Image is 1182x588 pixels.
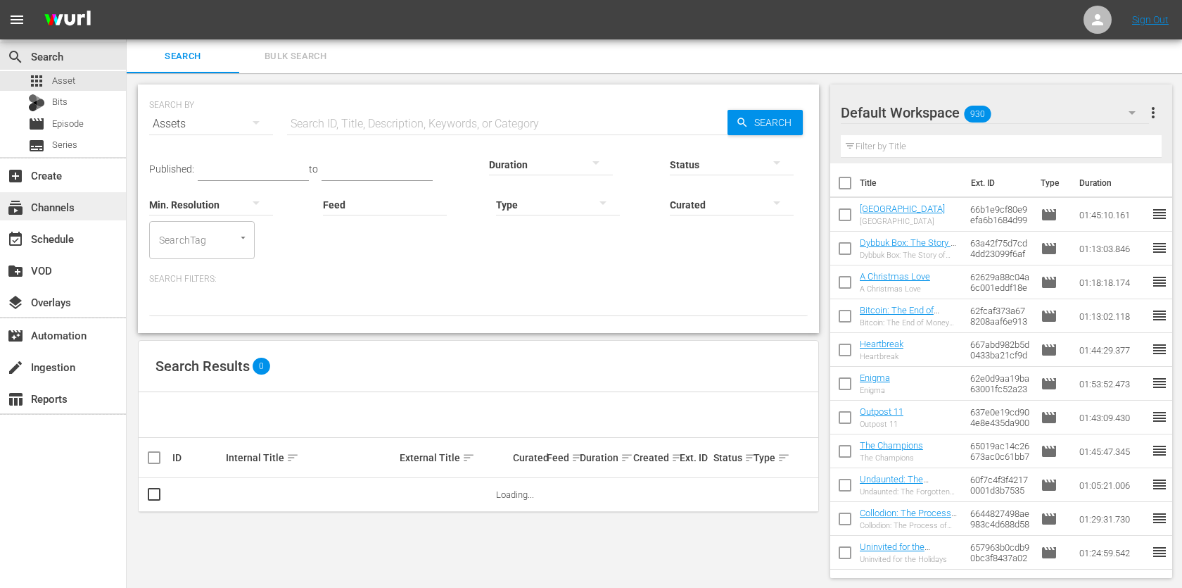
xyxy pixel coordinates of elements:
span: Overlays [7,294,24,311]
span: Episode [1041,477,1057,494]
span: reorder [1151,206,1168,223]
td: 6644827498ae983c4d688d58 [965,502,1035,536]
a: The Champions [860,440,923,451]
span: reorder [1151,307,1168,324]
span: Episode [1041,240,1057,257]
span: sort [571,451,584,464]
span: Search Results [155,358,250,375]
a: Dybbuk Box: The Story of [PERSON_NAME] [860,237,958,258]
div: Bitcoin: The End of Money as We Know It [860,318,960,327]
p: Search Filters: [149,273,808,285]
span: reorder [1151,239,1168,256]
div: Feed [547,449,576,466]
td: 01:45:10.161 [1074,198,1151,232]
a: A Christmas Love [860,271,930,282]
span: Series [52,138,77,152]
div: ID [172,452,222,463]
td: 01:43:09.430 [1074,401,1151,434]
div: [GEOGRAPHIC_DATA] [860,217,945,226]
div: Default Workspace [841,93,1149,132]
div: Status [713,449,749,466]
a: Heartbreak [860,339,903,349]
span: Reports [7,391,24,408]
span: Episode [1041,409,1057,426]
span: Asset [28,73,45,89]
td: 637e0e19cd904e8e435da900 [965,401,1035,434]
span: VOD [7,263,24,280]
span: reorder [1151,273,1168,290]
span: 0 [253,358,270,375]
span: Bulk Search [248,49,343,65]
img: ans4CAIJ8jUAAAAAAAAAAAAAAAAAAAAAAAAgQb4GAAAAAAAAAAAAAAAAAAAAAAAAJMjXAAAAAAAAAAAAAAAAAAAAAAAAgAT5G... [34,4,101,37]
div: Assets [149,104,273,144]
a: Bitcoin: The End of Money as We Know It [860,305,946,326]
span: reorder [1151,510,1168,527]
a: Outpost 11 [860,406,903,417]
span: sort [286,451,299,464]
span: reorder [1151,544,1168,561]
td: 01:53:52.473 [1074,367,1151,401]
div: Dybbuk Box: The Story of [PERSON_NAME] [860,251,960,260]
a: Sign Out [1132,14,1169,25]
div: Created [633,449,675,466]
span: Episode [1041,206,1057,223]
span: reorder [1151,442,1168,459]
span: Published: [149,163,194,175]
div: Duration [580,449,629,466]
span: sort [744,451,757,464]
a: Enigma [860,373,890,383]
button: Open [236,231,250,244]
span: Channels [7,199,24,216]
td: 01:13:03.846 [1074,232,1151,265]
span: Series [28,137,45,154]
td: 01:13:02.118 [1074,299,1151,333]
td: 63a42f75d7cd4dd23099f6af [965,232,1035,265]
span: Episode [1041,342,1057,358]
span: Search [749,110,803,135]
span: Bits [52,95,68,109]
span: Search [135,49,231,65]
td: 01:45:47.345 [1074,434,1151,468]
span: Ingestion [7,359,24,376]
span: Episode [1041,511,1057,527]
td: 62fcaf373a678208aaf6e913 [965,299,1035,333]
button: Search [727,110,803,135]
div: A Christmas Love [860,284,930,294]
div: External Title [400,449,509,466]
td: 65019ac14c26673ac0c61bb7 [965,434,1035,468]
span: Episode [1041,375,1057,392]
span: Episode [1041,308,1057,325]
div: Collodion: The Process of Preservation [860,521,960,530]
td: 01:29:31.730 [1074,502,1151,536]
div: Bits [28,94,45,111]
span: menu [8,11,25,28]
td: 01:05:21.006 [1074,468,1151,502]
span: Search [7,49,24,65]
span: to [309,163,318,175]
td: 62e0d9aa19ba63001fc52a23 [965,367,1035,401]
td: 01:24:59.542 [1074,536,1151,570]
span: reorder [1151,375,1168,392]
th: Type [1032,163,1071,203]
th: Title [860,163,962,203]
span: more_vert [1145,104,1162,121]
div: Enigma [860,386,890,395]
span: Episode [1041,544,1057,561]
td: 62629a88c04a6c001eddf18e [965,265,1035,299]
span: 930 [964,99,991,129]
div: Uninvited for the Holidays [860,555,960,564]
td: 657963b0cdb90bc3f8437a02 [965,536,1035,570]
span: Episode [28,115,45,132]
div: Heartbreak [860,352,903,361]
span: sort [621,451,633,464]
td: 60f7c4f3f42170001d3b7535 [965,468,1035,502]
span: Schedule [7,231,24,248]
span: Episode [52,117,84,131]
td: 01:18:18.174 [1074,265,1151,299]
div: The Champions [860,453,923,463]
span: sort [462,451,475,464]
div: Undaunted: The Forgotten Giants of the Allegheny Observatory [860,487,960,496]
span: Episode [1041,443,1057,460]
span: sort [671,451,684,464]
button: more_vert [1145,96,1162,130]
